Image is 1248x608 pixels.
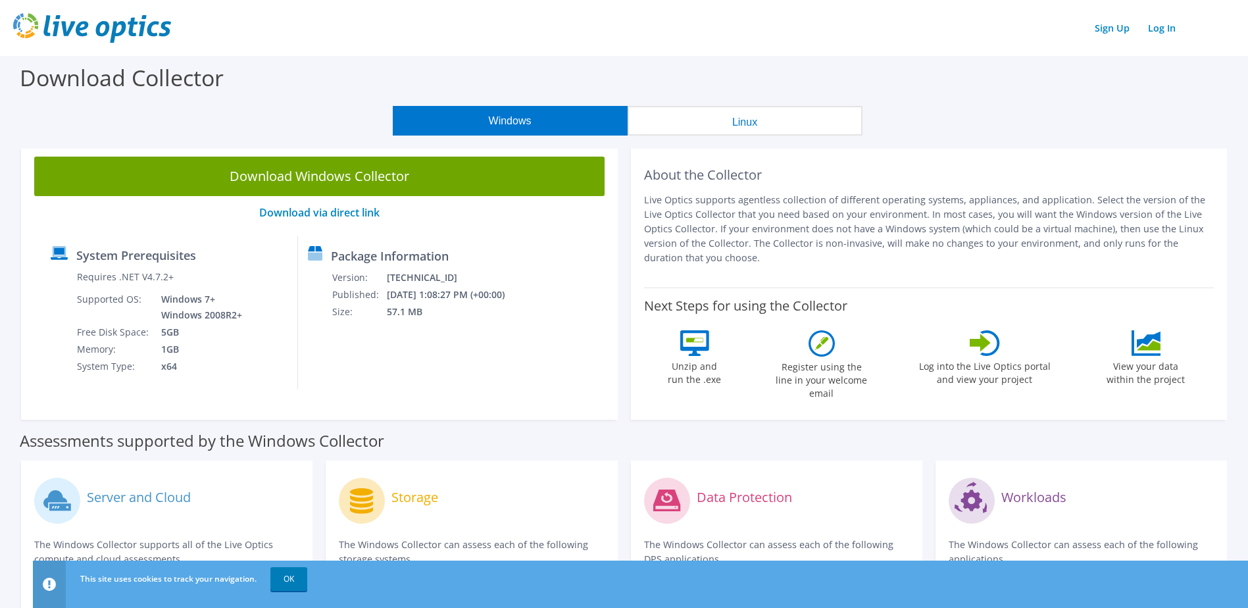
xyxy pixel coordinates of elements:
[80,573,257,584] span: This site uses cookies to track your navigation.
[151,291,245,324] td: Windows 7+ Windows 2008R2+
[644,167,1214,183] h2: About the Collector
[918,356,1051,386] label: Log into the Live Optics portal and view your project
[34,157,605,196] a: Download Windows Collector
[77,270,174,284] label: Requires .NET V4.7.2+
[332,286,386,303] td: Published:
[151,324,245,341] td: 5GB
[697,491,792,504] label: Data Protection
[1088,18,1136,38] a: Sign Up
[949,538,1214,567] p: The Windows Collector can assess each of the following applications.
[772,357,871,400] label: Register using the line in your welcome email
[76,249,196,262] label: System Prerequisites
[20,63,224,93] label: Download Collector
[628,106,862,136] button: Linux
[393,106,628,136] button: Windows
[20,434,384,447] label: Assessments supported by the Windows Collector
[644,538,909,567] p: The Windows Collector can assess each of the following DPS applications.
[386,286,522,303] td: [DATE] 1:08:27 PM (+00:00)
[270,567,307,591] a: OK
[76,358,151,375] td: System Type:
[259,205,380,220] a: Download via direct link
[151,358,245,375] td: x64
[1001,491,1066,504] label: Workloads
[1141,18,1182,38] a: Log In
[76,291,151,324] td: Supported OS:
[34,538,299,567] p: The Windows Collector supports all of the Live Optics compute and cloud assessments.
[664,356,725,386] label: Unzip and run the .exe
[331,249,449,263] label: Package Information
[76,324,151,341] td: Free Disk Space:
[386,269,522,286] td: [TECHNICAL_ID]
[644,298,847,314] label: Next Steps for using the Collector
[151,341,245,358] td: 1GB
[332,303,386,320] td: Size:
[13,13,171,43] img: live_optics_svg.svg
[87,491,191,504] label: Server and Cloud
[391,491,438,504] label: Storage
[76,341,151,358] td: Memory:
[332,269,386,286] td: Version:
[644,193,1214,265] p: Live Optics supports agentless collection of different operating systems, appliances, and applica...
[339,538,604,567] p: The Windows Collector can assess each of the following storage systems.
[386,303,522,320] td: 57.1 MB
[1099,356,1193,386] label: View your data within the project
